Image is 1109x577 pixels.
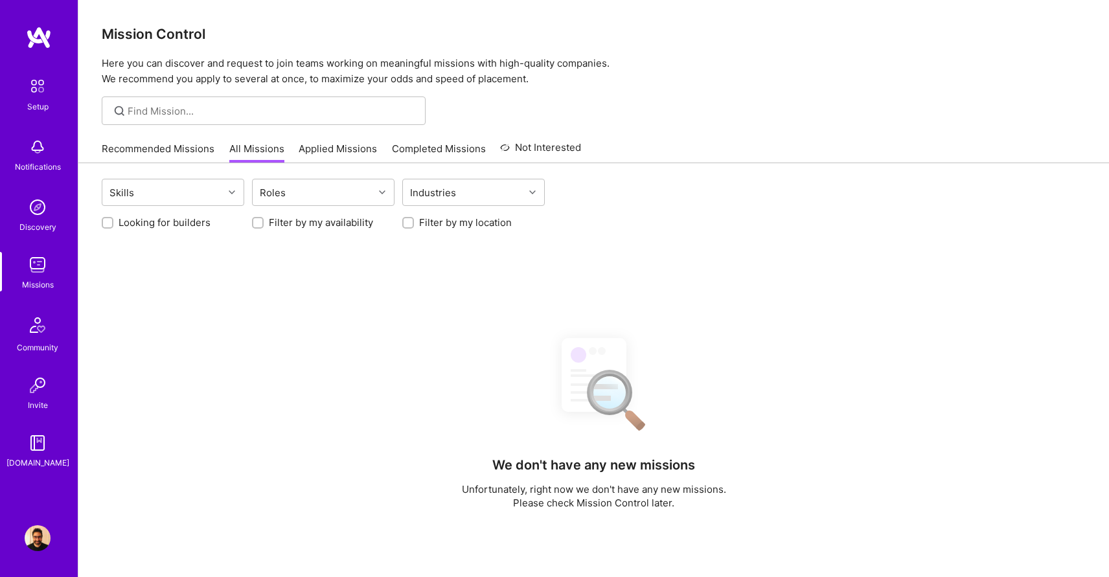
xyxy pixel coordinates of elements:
[462,496,726,510] p: Please check Mission Control later.
[257,183,289,202] div: Roles
[392,142,486,163] a: Completed Missions
[379,189,385,196] i: icon Chevron
[22,310,53,341] img: Community
[106,183,137,202] div: Skills
[24,73,51,100] img: setup
[102,142,214,163] a: Recommended Missions
[6,456,69,470] div: [DOMAIN_NAME]
[26,26,52,49] img: logo
[419,216,512,229] label: Filter by my location
[119,216,211,229] label: Looking for builders
[529,189,536,196] i: icon Chevron
[25,252,51,278] img: teamwork
[15,160,61,174] div: Notifications
[17,341,58,354] div: Community
[492,457,695,473] h4: We don't have any new missions
[102,26,1086,42] h3: Mission Control
[462,482,726,496] p: Unfortunately, right now we don't have any new missions.
[229,189,235,196] i: icon Chevron
[539,326,649,440] img: No Results
[25,372,51,398] img: Invite
[229,142,284,163] a: All Missions
[25,525,51,551] img: User Avatar
[128,104,416,118] input: Find Mission...
[269,216,373,229] label: Filter by my availability
[112,104,127,119] i: icon SearchGrey
[299,142,377,163] a: Applied Missions
[25,134,51,160] img: bell
[27,100,49,113] div: Setup
[25,194,51,220] img: discovery
[500,140,581,163] a: Not Interested
[22,278,54,291] div: Missions
[21,525,54,551] a: User Avatar
[102,56,1086,87] p: Here you can discover and request to join teams working on meaningful missions with high-quality ...
[407,183,459,202] div: Industries
[19,220,56,234] div: Discovery
[28,398,48,412] div: Invite
[25,430,51,456] img: guide book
